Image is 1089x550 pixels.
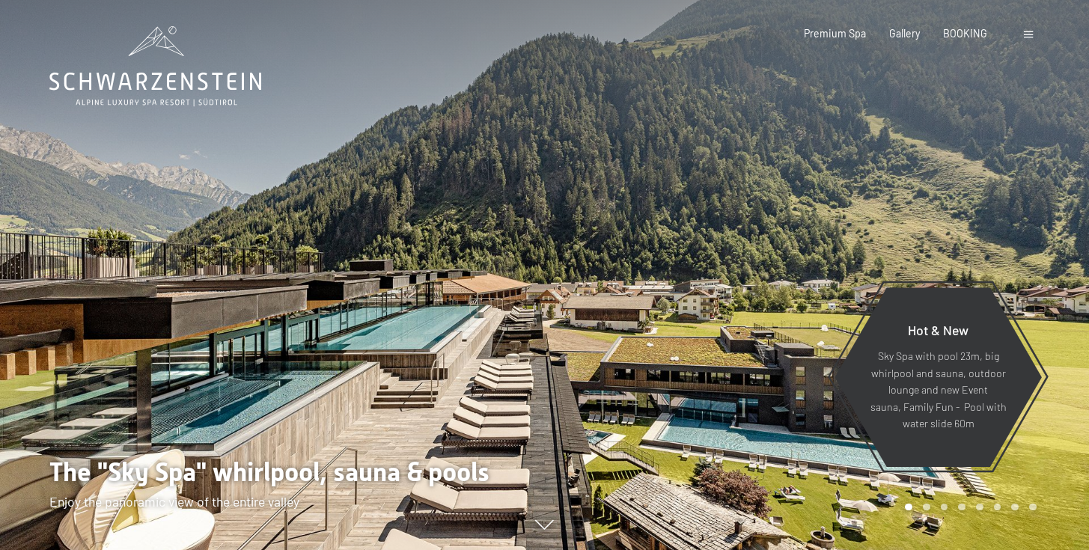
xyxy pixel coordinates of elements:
a: Gallery [889,27,920,40]
div: Carousel Page 7 [1011,504,1019,511]
div: Carousel Page 5 [976,504,983,511]
div: Carousel Page 8 [1029,504,1037,511]
div: Carousel Page 2 [923,504,930,511]
div: Carousel Pagination [900,504,1036,511]
div: Carousel Page 6 [994,504,1001,511]
div: Carousel Page 4 [958,504,966,511]
div: Carousel Page 1 (Current Slide) [905,504,912,511]
a: Premium Spa [804,27,866,40]
span: Hot & New [908,322,968,338]
a: Hot & New Sky Spa with pool 23m, big whirlpool and sauna, outdoor lounge and new Event sauna, Fam... [834,287,1043,468]
a: BOOKING [943,27,987,40]
div: Carousel Page 3 [941,504,948,511]
p: Sky Spa with pool 23m, big whirlpool and sauna, outdoor lounge and new Event sauna, Family Fun - ... [867,348,1010,433]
